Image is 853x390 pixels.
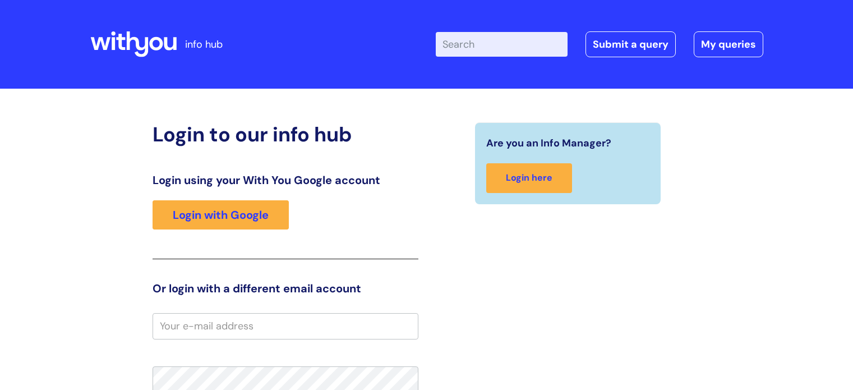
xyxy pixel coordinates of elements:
[153,313,418,339] input: Your e-mail address
[153,173,418,187] h3: Login using your With You Google account
[153,282,418,295] h3: Or login with a different email account
[694,31,763,57] a: My queries
[486,134,611,152] span: Are you an Info Manager?
[185,35,223,53] p: info hub
[486,163,572,193] a: Login here
[153,200,289,230] a: Login with Google
[153,122,418,146] h2: Login to our info hub
[585,31,676,57] a: Submit a query
[436,32,568,57] input: Search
